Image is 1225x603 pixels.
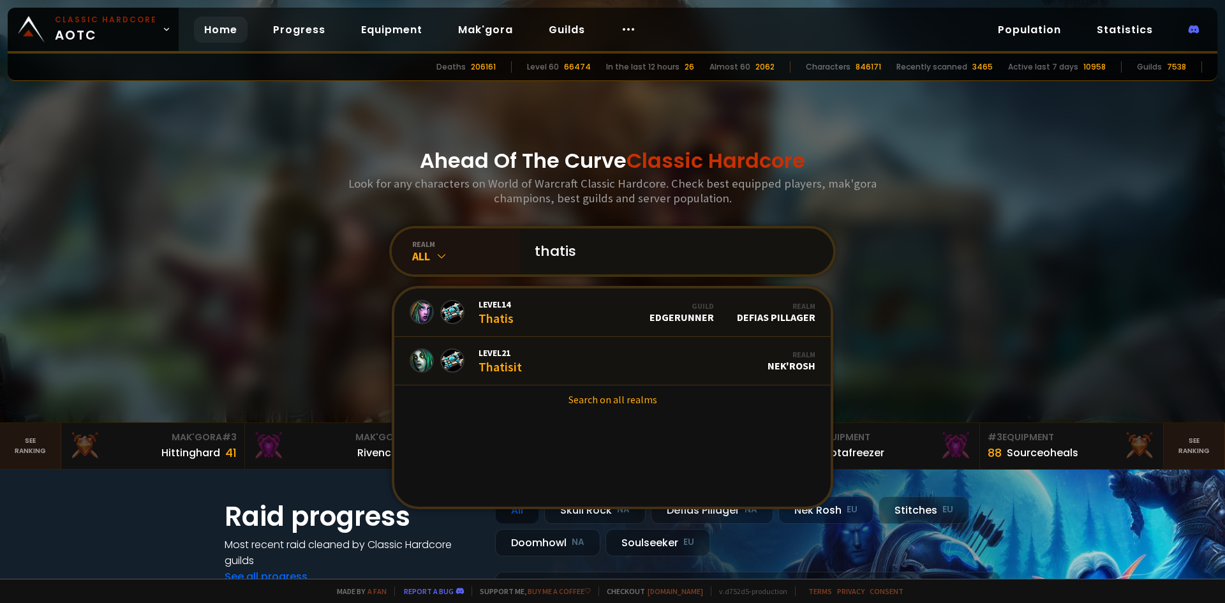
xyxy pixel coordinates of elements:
[1164,423,1225,469] a: Seeranking
[495,496,539,524] div: All
[605,529,710,556] div: Soulseeker
[755,61,775,73] div: 2062
[471,61,496,73] div: 206161
[479,299,514,326] div: Thatis
[1007,445,1078,461] div: Sourceoheals
[225,496,480,537] h1: Raid progress
[253,431,420,444] div: Mak'Gora
[538,17,595,43] a: Guilds
[343,176,882,205] h3: Look for any characters on World of Warcraft Classic Hardcore. Check best equipped players, mak'g...
[648,586,703,596] a: [DOMAIN_NAME]
[1087,17,1163,43] a: Statistics
[222,431,237,443] span: # 3
[225,444,237,461] div: 41
[394,288,831,337] a: Level14ThatisGuildEdgerunnerRealmDefias Pillager
[263,17,336,43] a: Progress
[683,536,694,549] small: EU
[495,529,600,556] div: Doomhowl
[69,431,237,444] div: Mak'Gora
[709,61,750,73] div: Almost 60
[606,61,679,73] div: In the last 12 hours
[870,586,903,596] a: Consent
[768,350,815,372] div: Nek'Rosh
[479,347,522,375] div: Thatisit
[768,350,815,359] div: Realm
[448,17,523,43] a: Mak'gora
[942,503,953,516] small: EU
[988,444,1002,461] div: 88
[572,536,584,549] small: NA
[796,423,980,469] a: #2Equipment88Notafreezer
[1083,61,1106,73] div: 10958
[471,586,591,596] span: Support me,
[896,61,967,73] div: Recently scanned
[856,61,881,73] div: 846171
[161,445,220,461] div: Hittinghard
[564,61,591,73] div: 66474
[479,347,522,359] span: Level 21
[420,145,805,176] h1: Ahead Of The Curve
[808,586,832,596] a: Terms
[823,445,884,461] div: Notafreezer
[55,14,157,45] span: AOTC
[711,586,787,596] span: v. d752d5 - production
[1008,61,1078,73] div: Active last 7 days
[737,301,815,311] div: Realm
[245,423,429,469] a: Mak'Gora#2Rivench100
[404,586,454,596] a: Report a bug
[617,503,630,516] small: NA
[357,445,397,461] div: Rivench
[61,423,245,469] a: Mak'Gora#3Hittinghard41
[527,61,559,73] div: Level 60
[806,61,850,73] div: Characters
[879,496,969,524] div: Stitches
[980,423,1164,469] a: #3Equipment88Sourceoheals
[685,61,694,73] div: 26
[988,431,1002,443] span: # 3
[225,537,480,569] h4: Most recent raid cleaned by Classic Hardcore guilds
[1137,61,1162,73] div: Guilds
[55,14,157,26] small: Classic Hardcore
[627,146,805,175] span: Classic Hardcore
[651,496,773,524] div: Defias Pillager
[737,301,815,324] div: Defias Pillager
[1167,61,1186,73] div: 7538
[847,503,857,516] small: EU
[225,569,308,584] a: See all progress
[194,17,248,43] a: Home
[527,228,818,274] input: Search a character...
[778,496,873,524] div: Nek'Rosh
[544,496,646,524] div: Skull Rock
[351,17,433,43] a: Equipment
[436,61,466,73] div: Deaths
[394,385,831,413] a: Search on all realms
[650,301,714,311] div: Guild
[412,249,519,264] div: All
[479,299,514,310] span: Level 14
[528,586,591,596] a: Buy me a coffee
[329,586,387,596] span: Made by
[988,431,1155,444] div: Equipment
[972,61,993,73] div: 3465
[988,17,1071,43] a: Population
[8,8,179,51] a: Classic HardcoreAOTC
[837,586,865,596] a: Privacy
[598,586,703,596] span: Checkout
[367,586,387,596] a: a fan
[412,239,519,249] div: realm
[745,503,757,516] small: NA
[804,431,972,444] div: Equipment
[394,337,831,385] a: Level21ThatisitRealmNek'Rosh
[650,301,714,324] div: Edgerunner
